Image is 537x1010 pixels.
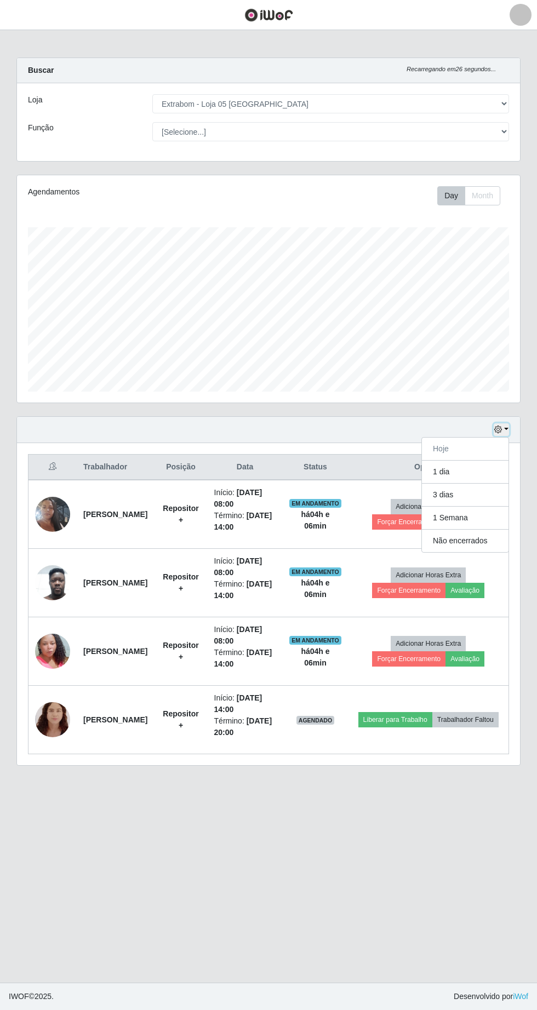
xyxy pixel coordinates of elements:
li: Início: [214,624,276,647]
th: Opções [348,455,509,480]
button: Forçar Encerramento [372,651,445,667]
button: Não encerrados [422,530,509,552]
th: Status [283,455,349,480]
button: 1 dia [422,461,509,484]
button: Hoje [422,438,509,461]
span: EM ANDAMENTO [289,499,341,508]
strong: [PERSON_NAME] [83,715,147,724]
button: Adicionar Horas Extra [391,499,466,514]
i: Recarregando em 26 segundos... [407,66,496,72]
li: Término: [214,647,276,670]
strong: Repositor + [163,641,198,661]
span: IWOF [9,992,29,1001]
a: iWof [513,992,528,1001]
button: Adicionar Horas Extra [391,567,466,583]
span: Desenvolvido por [454,991,528,1002]
img: 1750278821338.jpeg [35,483,70,546]
img: 1755510400416.jpeg [35,620,70,682]
button: Liberar para Trabalho [358,712,432,727]
time: [DATE] 08:00 [214,625,262,645]
li: Início: [214,487,276,510]
th: Posição [154,455,207,480]
button: Adicionar Horas Extra [391,636,466,651]
strong: Buscar [28,66,54,74]
button: Avaliação [445,651,484,667]
img: CoreUI Logo [244,8,293,22]
button: Forçar Encerramento [372,583,445,598]
th: Data [208,455,283,480]
time: [DATE] 08:00 [214,488,262,508]
button: 3 dias [422,484,509,507]
th: Trabalhador [77,455,154,480]
div: First group [437,186,500,205]
strong: Repositor + [163,572,198,593]
time: [DATE] 14:00 [214,693,262,714]
strong: [PERSON_NAME] [83,510,147,519]
li: Término: [214,510,276,533]
label: Loja [28,94,42,106]
strong: Repositor + [163,709,198,730]
button: Forçar Encerramento [372,514,445,530]
img: 1752240503599.jpeg [35,559,70,606]
strong: há 04 h e 06 min [301,510,329,530]
strong: [PERSON_NAME] [83,647,147,656]
strong: há 04 h e 06 min [301,647,329,667]
span: EM ANDAMENTO [289,636,341,645]
li: Início: [214,692,276,715]
span: © 2025 . [9,991,54,1002]
button: Trabalhador Faltou [432,712,499,727]
strong: há 04 h e 06 min [301,578,329,599]
li: Término: [214,578,276,601]
button: Month [465,186,500,205]
span: AGENDADO [296,716,335,725]
div: Agendamentos [28,186,219,198]
li: Início: [214,555,276,578]
button: Day [437,186,465,205]
label: Função [28,122,54,134]
button: Avaliação [445,583,484,598]
time: [DATE] 08:00 [214,556,262,577]
strong: [PERSON_NAME] [83,578,147,587]
img: 1750290753339.jpeg [35,697,70,742]
button: 1 Semana [422,507,509,530]
span: EM ANDAMENTO [289,567,341,576]
li: Término: [214,715,276,738]
div: Toolbar with button groups [437,186,509,205]
strong: Repositor + [163,504,198,524]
